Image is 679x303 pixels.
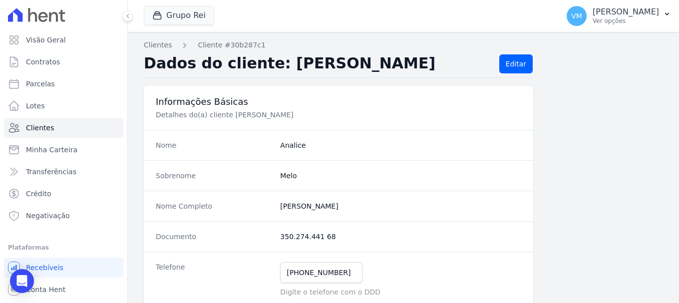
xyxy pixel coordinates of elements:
span: Crédito [26,189,51,199]
a: Negativação [4,206,123,226]
span: Conta Hent [26,285,65,295]
a: Contratos [4,52,123,72]
span: Recebíveis [26,263,63,273]
a: Recebíveis [4,258,123,278]
a: Clientes [144,40,172,50]
h3: Informações Básicas [156,96,521,108]
a: Lotes [4,96,123,116]
dd: Melo [280,171,521,181]
dt: Documento [156,232,272,242]
nav: Breadcrumb [144,40,663,50]
a: Parcelas [4,74,123,94]
span: Clientes [26,123,54,133]
div: Plataformas [8,242,119,254]
button: Grupo Rei [144,6,214,25]
span: Lotes [26,101,45,111]
span: Visão Geral [26,35,66,45]
p: Detalhes do(a) cliente [PERSON_NAME] [156,110,491,120]
dd: 350.274.441 68 [280,232,521,242]
button: VM [PERSON_NAME] Ver opções [559,2,679,30]
dt: Telefone [156,262,272,297]
a: Visão Geral [4,30,123,50]
h2: Dados do cliente: [PERSON_NAME] [144,54,491,73]
dd: Analice [280,140,521,150]
p: Ver opções [593,17,659,25]
span: Minha Carteira [26,145,77,155]
a: Editar [499,54,533,73]
dt: Nome [156,140,272,150]
span: Transferências [26,167,76,177]
a: Transferências [4,162,123,182]
p: [PERSON_NAME] [593,7,659,17]
dt: Sobrenome [156,171,272,181]
a: Minha Carteira [4,140,123,160]
span: VM [571,12,582,19]
dt: Nome Completo [156,201,272,211]
p: Digite o telefone com o DDD [280,287,521,297]
a: Cliente #30b287c1 [198,40,265,50]
span: Negativação [26,211,70,221]
a: Conta Hent [4,280,123,300]
span: Contratos [26,57,60,67]
a: Clientes [4,118,123,138]
dd: [PERSON_NAME] [280,201,521,211]
span: Parcelas [26,79,55,89]
div: Open Intercom Messenger [10,269,34,293]
a: Crédito [4,184,123,204]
